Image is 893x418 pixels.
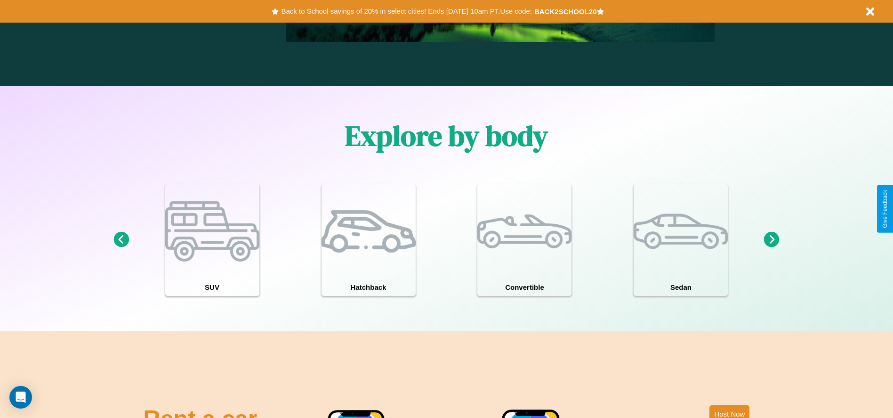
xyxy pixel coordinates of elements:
[882,190,888,228] div: Give Feedback
[322,279,416,296] h4: Hatchback
[165,279,259,296] h4: SUV
[345,116,548,155] h1: Explore by body
[634,279,728,296] h4: Sedan
[477,279,571,296] h4: Convertible
[9,386,32,409] div: Open Intercom Messenger
[534,8,597,16] b: BACK2SCHOOL20
[279,5,534,18] button: Back to School savings of 20% in select cities! Ends [DATE] 10am PT.Use code:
